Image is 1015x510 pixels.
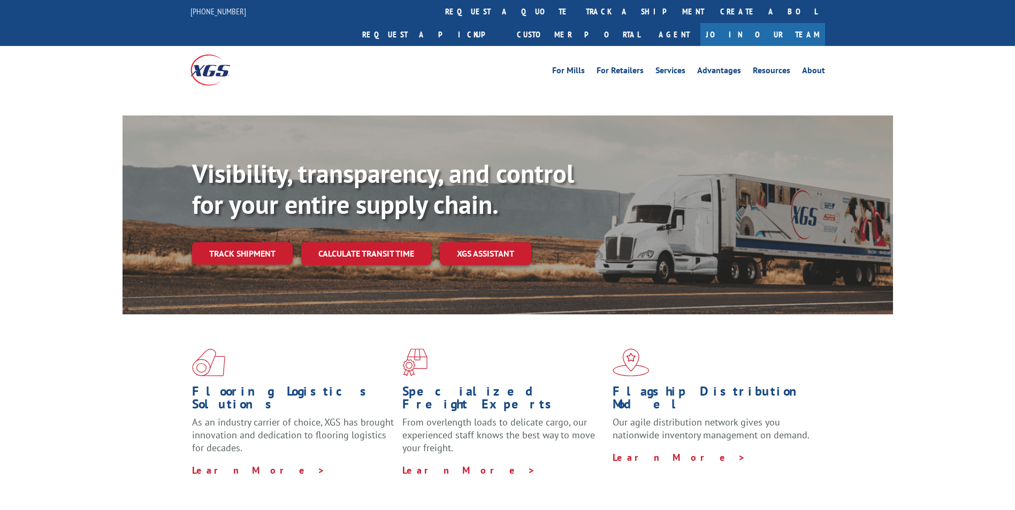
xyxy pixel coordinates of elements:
a: Track shipment [192,242,293,265]
a: Calculate transit time [301,242,431,265]
b: Visibility, transparency, and control for your entire supply chain. [192,157,574,221]
a: Request a pickup [354,23,509,46]
h1: Specialized Freight Experts [402,385,605,416]
a: Join Our Team [700,23,825,46]
img: xgs-icon-total-supply-chain-intelligence-red [192,349,225,376]
img: xgs-icon-flagship-distribution-model-red [613,349,650,376]
span: As an industry carrier of choice, XGS has brought innovation and dedication to flooring logistics... [192,416,394,454]
span: Our agile distribution network gives you nationwide inventory management on demand. [613,416,810,441]
a: About [802,66,825,78]
a: Resources [753,66,790,78]
a: [PHONE_NUMBER] [190,6,246,17]
a: XGS ASSISTANT [440,242,531,265]
p: From overlength loads to delicate cargo, our experienced staff knows the best way to move your fr... [402,416,605,463]
a: Advantages [697,66,741,78]
a: Learn More > [402,464,536,476]
a: Learn More > [613,451,746,463]
a: Customer Portal [509,23,648,46]
img: xgs-icon-focused-on-flooring-red [402,349,428,376]
a: Agent [648,23,700,46]
a: Learn More > [192,464,325,476]
a: Services [655,66,685,78]
a: For Mills [552,66,585,78]
h1: Flagship Distribution Model [613,385,815,416]
h1: Flooring Logistics Solutions [192,385,394,416]
a: For Retailers [597,66,644,78]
